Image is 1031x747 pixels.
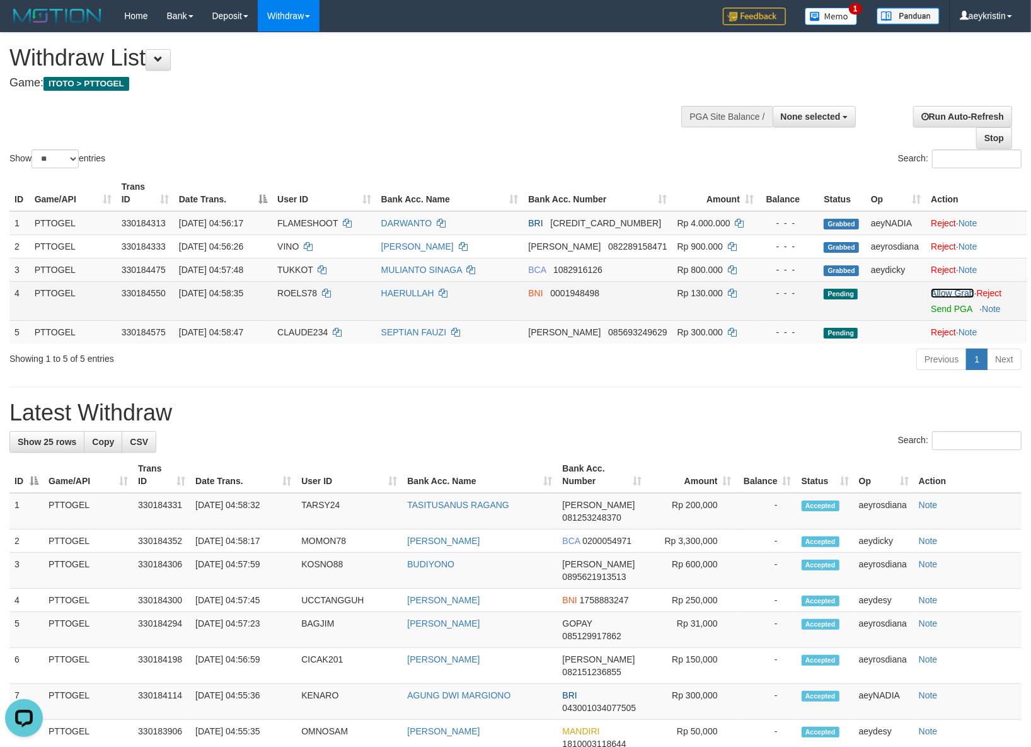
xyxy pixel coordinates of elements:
[18,437,76,447] span: Show 25 rows
[407,618,480,628] a: [PERSON_NAME]
[376,175,524,211] th: Bank Acc. Name: activate to sort column ascending
[43,684,133,720] td: PTTOGEL
[133,589,190,612] td: 330184300
[407,726,480,736] a: [PERSON_NAME]
[737,684,797,720] td: -
[9,45,675,71] h1: Withdraw List
[580,595,629,605] span: Copy 1758883247 to clipboard
[737,457,797,493] th: Balance: activate to sort column ascending
[381,288,434,298] a: HAERULLAH
[926,320,1027,344] td: ·
[824,328,858,339] span: Pending
[919,559,938,569] a: Note
[179,265,243,275] span: [DATE] 04:57:48
[919,500,938,510] a: Note
[277,241,299,252] span: VINO
[802,501,839,511] span: Accepted
[931,327,956,337] a: Reject
[296,684,402,720] td: KENARO
[562,726,599,736] span: MANDIRI
[296,648,402,684] td: CICAK201
[966,349,988,370] a: 1
[866,235,926,258] td: aeyrosdiana
[608,241,667,252] span: Copy 082289158471 to clipboard
[562,536,580,546] span: BCA
[407,536,480,546] a: [PERSON_NAME]
[562,559,635,569] span: [PERSON_NAME]
[550,288,599,298] span: Copy 0001948498 to clipboard
[608,327,667,337] span: Copy 085693249629 to clipboard
[277,218,338,228] span: FLAMESHOOT
[919,654,938,664] a: Note
[381,327,446,337] a: SEPTIAN FAUZI
[133,612,190,648] td: 330184294
[43,553,133,589] td: PTTOGEL
[926,258,1027,281] td: ·
[562,595,577,605] span: BNI
[122,241,166,252] span: 330184333
[9,347,420,365] div: Showing 1 to 5 of 5 entries
[647,493,737,530] td: Rp 200,000
[122,218,166,228] span: 330184313
[926,235,1027,258] td: ·
[277,265,313,275] span: TUKKOT
[190,612,296,648] td: [DATE] 04:57:23
[122,288,166,298] span: 330184550
[190,493,296,530] td: [DATE] 04:58:32
[677,288,723,298] span: Rp 130.000
[30,211,117,235] td: PTTOGEL
[9,612,43,648] td: 5
[9,6,105,25] img: MOTION_logo.png
[562,690,577,700] span: BRI
[407,690,510,700] a: AGUNG DWI MARGIONO
[647,553,737,589] td: Rp 600,000
[824,265,859,276] span: Grabbed
[523,175,672,211] th: Bank Acc. Number: activate to sort column ascending
[9,175,30,211] th: ID
[737,589,797,612] td: -
[647,589,737,612] td: Rp 250,000
[381,265,462,275] a: MULIANTO SINAGA
[982,304,1001,314] a: Note
[877,8,940,25] img: panduan.png
[562,512,621,523] span: Copy 081253248370 to clipboard
[764,326,814,339] div: - - -
[647,612,737,648] td: Rp 31,000
[916,349,967,370] a: Previous
[179,241,243,252] span: [DATE] 04:56:26
[854,648,914,684] td: aeyrosdiana
[407,559,454,569] a: BUDIYONO
[43,612,133,648] td: PTTOGEL
[931,304,972,314] a: Send PGA
[677,327,723,337] span: Rp 300.000
[528,265,546,275] span: BCA
[43,77,129,91] span: ITOTO > PTTOGEL
[550,218,661,228] span: Copy 599601029472539 to clipboard
[381,218,432,228] a: DARWANTO
[190,589,296,612] td: [DATE] 04:57:45
[854,684,914,720] td: aeyNADIA
[179,288,243,298] span: [DATE] 04:58:35
[866,175,926,211] th: Op: activate to sort column ascending
[30,320,117,344] td: PTTOGEL
[931,288,974,298] a: Allow Grab
[959,218,977,228] a: Note
[9,281,30,320] td: 4
[647,648,737,684] td: Rp 150,000
[30,281,117,320] td: PTTOGEL
[9,589,43,612] td: 4
[959,241,977,252] a: Note
[30,258,117,281] td: PTTOGEL
[919,618,938,628] a: Note
[854,589,914,612] td: aeydesy
[737,648,797,684] td: -
[919,536,938,546] a: Note
[130,437,148,447] span: CSV
[528,241,601,252] span: [PERSON_NAME]
[296,589,402,612] td: UCCTANGGUH
[30,235,117,258] td: PTTOGEL
[866,258,926,281] td: aeydicky
[43,648,133,684] td: PTTOGEL
[677,241,723,252] span: Rp 900.000
[824,219,859,229] span: Grabbed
